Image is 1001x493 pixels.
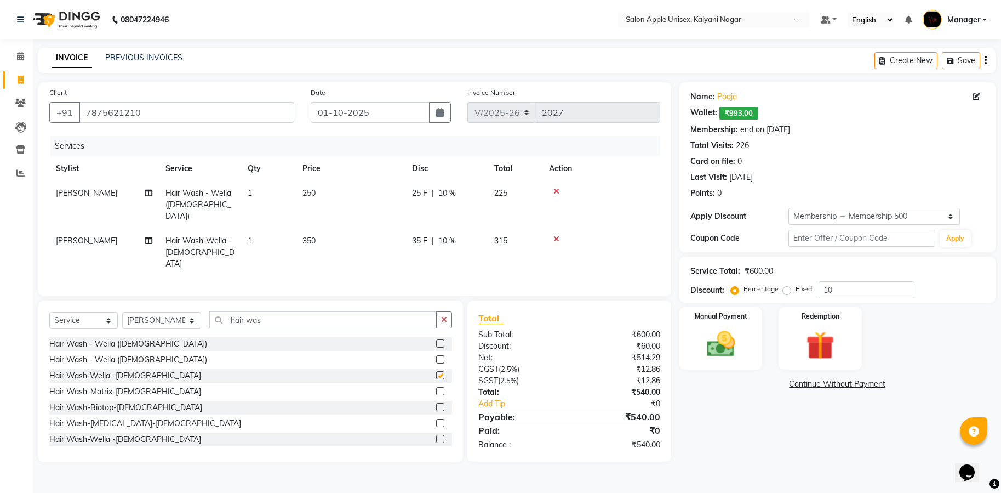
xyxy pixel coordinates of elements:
[470,410,569,423] div: Payable:
[586,398,668,410] div: ₹0
[740,124,790,135] div: end on [DATE]
[248,188,252,198] span: 1
[49,418,241,429] div: Hair Wash-[MEDICAL_DATA]-[DEMOGRAPHIC_DATA]
[569,341,668,352] div: ₹60.00
[690,285,724,296] div: Discount:
[49,338,207,350] div: Hair Wash - Wella ([DEMOGRAPHIC_DATA])
[49,354,207,366] div: Hair Wash - Wella ([DEMOGRAPHIC_DATA])
[494,188,507,198] span: 225
[56,236,117,246] span: [PERSON_NAME]
[717,188,722,199] div: 0
[745,265,773,277] div: ₹600.00
[690,91,715,103] div: Name:
[478,313,504,324] span: Total
[569,387,668,398] div: ₹540.00
[432,235,434,247] span: |
[412,188,427,199] span: 25 F
[302,188,316,198] span: 250
[470,424,569,437] div: Paid:
[470,352,569,364] div: Net:
[743,284,779,294] label: Percentage
[569,439,668,451] div: ₹540.00
[796,284,812,294] label: Fixed
[412,235,427,247] span: 35 F
[121,4,169,35] b: 08047224946
[682,378,993,390] a: Continue Without Payment
[438,235,456,247] span: 10 %
[942,52,980,69] button: Save
[50,136,668,156] div: Services
[729,172,753,183] div: [DATE]
[569,352,668,364] div: ₹514.29
[940,230,971,247] button: Apply
[296,156,405,181] th: Price
[788,230,936,247] input: Enter Offer / Coupon Code
[690,188,715,199] div: Points:
[569,410,668,423] div: ₹540.00
[690,124,738,135] div: Membership:
[79,102,294,123] input: Search by Name/Mobile/Email/Code
[49,402,202,413] div: Hair Wash-Biotop-[DEMOGRAPHIC_DATA]
[802,311,839,321] label: Redemption
[569,424,668,437] div: ₹0
[470,439,569,451] div: Balance :
[438,188,456,199] span: 10 %
[470,329,569,341] div: Sub Total:
[542,156,660,181] th: Action
[52,48,92,68] a: INVOICE
[690,140,734,151] div: Total Visits:
[470,364,569,375] div: ( )
[736,140,749,151] div: 226
[248,236,252,246] span: 1
[159,156,241,181] th: Service
[569,364,668,375] div: ₹12.86
[49,434,201,445] div: Hair Wash-Wella -[DEMOGRAPHIC_DATA]
[717,91,737,103] a: Pooja
[719,107,758,120] span: ₹993.00
[690,107,717,120] div: Wallet:
[165,188,231,221] span: Hair Wash - Wella ([DEMOGRAPHIC_DATA])
[49,88,67,98] label: Client
[737,156,742,167] div: 0
[695,311,747,321] label: Manual Payment
[49,386,201,398] div: Hair Wash-Matrix-[DEMOGRAPHIC_DATA]
[690,265,740,277] div: Service Total:
[56,188,117,198] span: [PERSON_NAME]
[488,156,542,181] th: Total
[690,211,788,222] div: Apply Discount
[569,329,668,341] div: ₹600.00
[49,370,201,382] div: Hair Wash-Wella -[DEMOGRAPHIC_DATA]
[690,233,788,244] div: Coupon Code
[923,10,942,29] img: Manager
[690,156,735,167] div: Card on file:
[49,156,159,181] th: Stylist
[797,328,843,363] img: _gift.svg
[105,53,182,63] a: PREVIOUS INVOICES
[311,88,325,98] label: Date
[49,102,80,123] button: +91
[874,52,937,69] button: Create New
[494,236,507,246] span: 315
[478,364,499,374] span: CGST
[405,156,488,181] th: Disc
[470,387,569,398] div: Total:
[690,172,727,183] div: Last Visit:
[470,398,586,410] a: Add Tip
[500,376,517,385] span: 2.5%
[470,375,569,387] div: ( )
[302,236,316,246] span: 350
[947,14,980,26] span: Manager
[432,188,434,199] span: |
[478,376,498,386] span: SGST
[569,375,668,387] div: ₹12.86
[955,449,990,482] iframe: chat widget
[209,311,437,328] input: Search or Scan
[241,156,296,181] th: Qty
[698,328,744,360] img: _cash.svg
[470,341,569,352] div: Discount:
[28,4,103,35] img: logo
[467,88,515,98] label: Invoice Number
[501,365,517,373] span: 2.5%
[165,236,234,269] span: Hair Wash-Wella -[DEMOGRAPHIC_DATA]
